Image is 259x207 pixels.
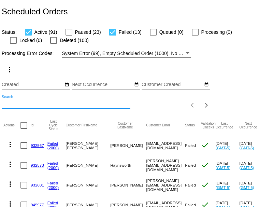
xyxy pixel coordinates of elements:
[75,28,101,36] span: Paused (23)
[185,123,195,127] button: Change sorting for Status
[6,140,14,149] mat-icon: more_vert
[60,36,89,44] span: Deleted (100)
[204,82,209,87] mat-icon: date_range
[2,51,54,56] span: Processing Error Codes:
[201,115,216,136] mat-header-cell: Validation Checks
[6,180,14,188] mat-icon: more_vert
[47,165,59,170] a: (2000)
[186,98,200,112] button: Previous page
[185,183,196,187] span: Failed
[66,155,111,175] mat-cell: [PERSON_NAME]
[119,28,142,36] span: Failed (13)
[5,66,14,74] mat-icon: more_vert
[2,101,130,107] input: Search
[200,98,213,112] button: Next page
[201,161,209,169] mat-icon: check
[146,136,185,155] mat-cell: [EMAIL_ADDRESS][DOMAIN_NAME]
[185,163,196,167] span: Failed
[216,165,230,170] a: (GMT-5)
[110,155,146,175] mat-cell: Haynsworth
[240,146,254,150] a: (GMT-5)
[201,141,209,149] mat-icon: check
[240,165,254,170] a: (GMT-5)
[201,28,232,36] span: Processing (0)
[110,175,146,195] mat-cell: [PERSON_NAME]
[216,146,230,150] a: (GMT-5)
[185,203,196,207] span: Failed
[47,185,59,190] a: (2000)
[216,155,240,175] mat-cell: [DATE]
[2,7,68,16] h2: Scheduled Orders
[159,28,184,36] span: Queued (0)
[31,143,44,148] a: 932567
[2,82,63,87] input: Created
[216,122,233,129] button: Change sorting for LastOccurrenceUtc
[66,175,111,195] mat-cell: [PERSON_NAME]
[47,146,59,150] a: (2000)
[47,181,58,185] a: Failed
[47,201,58,205] a: Failed
[47,141,58,146] a: Failed
[142,82,203,87] input: Customer Created
[240,122,257,129] button: Change sorting for NextOccurrenceUtc
[146,175,185,195] mat-cell: [PERSON_NAME][EMAIL_ADDRESS][DOMAIN_NAME]
[6,160,14,168] mat-icon: more_vert
[66,136,111,155] mat-cell: [PERSON_NAME] [PERSON_NAME]
[19,36,42,44] span: Locked (0)
[47,161,58,165] a: Failed
[31,203,44,207] a: 945977
[134,82,139,87] mat-icon: date_range
[240,185,254,190] a: (GMT-5)
[3,115,20,136] mat-header-cell: Actions
[34,28,57,36] span: Active (91)
[47,120,60,131] button: Change sorting for LastProcessingCycleId
[201,181,209,189] mat-icon: check
[146,155,185,175] mat-cell: [PERSON_NAME][EMAIL_ADDRESS][DOMAIN_NAME]
[2,29,17,35] span: Status:
[216,175,240,195] mat-cell: [DATE]
[216,185,230,190] a: (GMT-5)
[31,123,33,127] button: Change sorting for Id
[216,136,240,155] mat-cell: [DATE]
[72,82,133,87] input: Next Occurrence
[64,82,69,87] mat-icon: date_range
[31,163,44,167] a: 932573
[110,136,146,155] mat-cell: [PERSON_NAME]
[62,49,191,58] mat-select: Filter by Processing Error Codes
[66,123,97,127] button: Change sorting for CustomerFirstName
[185,143,196,148] span: Failed
[146,123,171,127] button: Change sorting for CustomerEmail
[31,183,44,187] a: 932601
[110,122,140,129] button: Change sorting for CustomerLastName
